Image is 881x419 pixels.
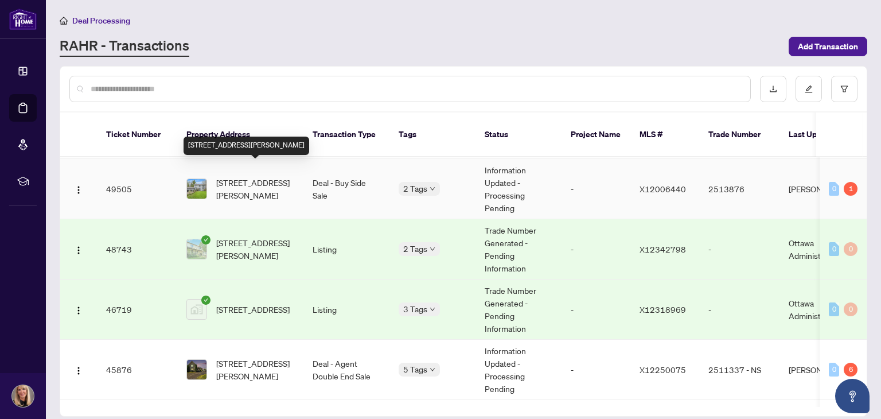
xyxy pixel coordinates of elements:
th: Trade Number [699,112,779,157]
div: 0 [829,242,839,256]
div: 6 [844,363,857,377]
button: Logo [69,240,88,258]
th: Transaction Type [303,112,389,157]
div: 0 [829,302,839,316]
span: check-circle [201,296,210,305]
td: [PERSON_NAME] [779,159,866,219]
td: Deal - Buy Side Sale [303,159,389,219]
span: 2 Tags [403,182,427,195]
td: Information Updated - Processing Pending [475,159,562,219]
td: Listing [303,219,389,280]
td: - [699,219,779,280]
th: Project Name [562,112,630,157]
span: download [769,85,777,93]
td: Trade Number Generated - Pending Information [475,280,562,340]
span: X12250075 [640,364,686,375]
td: - [562,280,630,340]
span: edit [805,85,813,93]
img: logo [9,9,37,30]
td: Information Updated - Processing Pending [475,340,562,400]
span: X12342798 [640,244,686,254]
div: 0 [844,302,857,316]
td: Listing [303,280,389,340]
th: Status [475,112,562,157]
th: Property Address [177,112,303,157]
div: 0 [829,363,839,377]
img: thumbnail-img [187,300,206,319]
button: edit [796,76,822,102]
td: [PERSON_NAME] [779,340,866,400]
td: Ottawa Administrator [779,280,866,340]
img: Profile Icon [12,385,34,407]
span: [STREET_ADDRESS] [216,303,290,316]
th: Ticket Number [97,112,177,157]
span: 3 Tags [403,302,427,316]
span: down [430,307,435,312]
span: [STREET_ADDRESS][PERSON_NAME] [216,236,294,262]
button: Logo [69,300,88,319]
span: [STREET_ADDRESS][PERSON_NAME] [216,176,294,201]
td: Trade Number Generated - Pending Information [475,219,562,280]
button: download [760,76,786,102]
img: thumbnail-img [187,360,206,379]
td: 2513876 [699,159,779,219]
span: 5 Tags [403,363,427,376]
span: X12318969 [640,304,686,315]
img: Logo [74,246,83,255]
span: X12006440 [640,184,686,194]
td: Deal - Agent Double End Sale [303,340,389,400]
span: down [430,367,435,373]
span: check-circle [201,235,210,245]
td: 45876 [97,340,177,400]
a: RAHR - Transactions [60,36,189,57]
img: Logo [74,306,83,315]
img: thumbnail-img [187,179,206,199]
td: 49505 [97,159,177,219]
span: 2 Tags [403,242,427,255]
button: Add Transaction [789,37,867,56]
td: 2511337 - NS [699,340,779,400]
div: 1 [844,182,857,196]
td: - [699,280,779,340]
td: 48743 [97,219,177,280]
span: down [430,246,435,252]
span: [STREET_ADDRESS][PERSON_NAME] [216,357,294,382]
th: MLS # [630,112,699,157]
td: - [562,340,630,400]
img: thumbnail-img [187,239,206,259]
img: Logo [74,366,83,375]
td: Ottawa Administrator [779,219,866,280]
span: Add Transaction [798,37,858,56]
img: Logo [74,185,83,195]
th: Tags [389,112,475,157]
button: Logo [69,180,88,198]
td: - [562,219,630,280]
button: Open asap [835,379,870,413]
td: 46719 [97,280,177,340]
span: filter [840,85,848,93]
span: home [60,17,68,25]
span: Deal Processing [72,15,130,26]
button: Logo [69,360,88,379]
div: 0 [829,182,839,196]
span: down [430,186,435,192]
button: filter [831,76,857,102]
td: - [562,159,630,219]
div: [STREET_ADDRESS][PERSON_NAME] [184,137,309,155]
div: 0 [844,242,857,256]
th: Last Updated By [779,112,866,157]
